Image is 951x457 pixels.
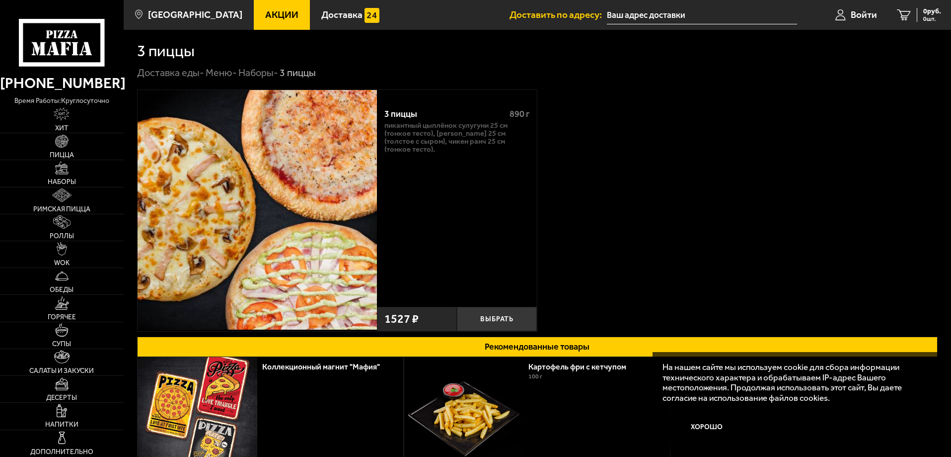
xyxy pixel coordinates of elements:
span: 890 г [510,108,529,119]
a: Картофель фри с кетчупом [528,362,636,371]
a: 3 пиццы [138,90,377,331]
span: Римская пицца [33,206,90,213]
h1: 3 пиццы [137,43,195,59]
span: 0 руб. [923,8,941,15]
a: Коллекционный магнит "Мафия" [262,362,390,371]
span: [GEOGRAPHIC_DATA] [148,10,242,19]
div: 3 пиццы [280,67,316,80]
span: WOK [54,260,70,267]
p: Пикантный цыплёнок сулугуни 25 см (тонкое тесто), [PERSON_NAME] 25 см (толстое с сыром), Чикен Ра... [384,122,529,154]
span: Супы [52,341,71,348]
a: Доставка еды- [137,67,204,79]
span: 1527 ₽ [384,313,419,325]
span: Доставить по адресу: [510,10,607,19]
span: Салаты и закуски [29,367,94,374]
button: Хорошо [662,413,752,443]
span: Наборы [48,179,76,185]
span: 100 г [528,373,542,380]
span: 0 шт. [923,16,941,22]
span: Десерты [46,394,77,401]
div: 3 пиццы [384,109,501,120]
span: Горячее [48,314,76,321]
img: 15daf4d41897b9f0e9f617042186c801.svg [365,8,379,23]
img: 3 пиццы [138,90,377,330]
span: Роллы [50,233,74,240]
button: Рекомендованные товары [137,337,938,357]
button: Выбрать [457,307,537,331]
input: Ваш адрес доставки [607,6,797,24]
span: Акции [265,10,298,19]
p: На нашем сайте мы используем cookie для сбора информации технического характера и обрабатываем IP... [662,362,922,403]
span: Хит [55,125,69,132]
a: Меню- [206,67,237,79]
span: Пицца [50,152,74,159]
a: Наборы- [238,67,278,79]
span: Напитки [45,421,78,428]
span: Войти [851,10,877,19]
span: Дополнительно [30,449,93,456]
span: Обеды [50,286,73,293]
span: Доставка [321,10,363,19]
